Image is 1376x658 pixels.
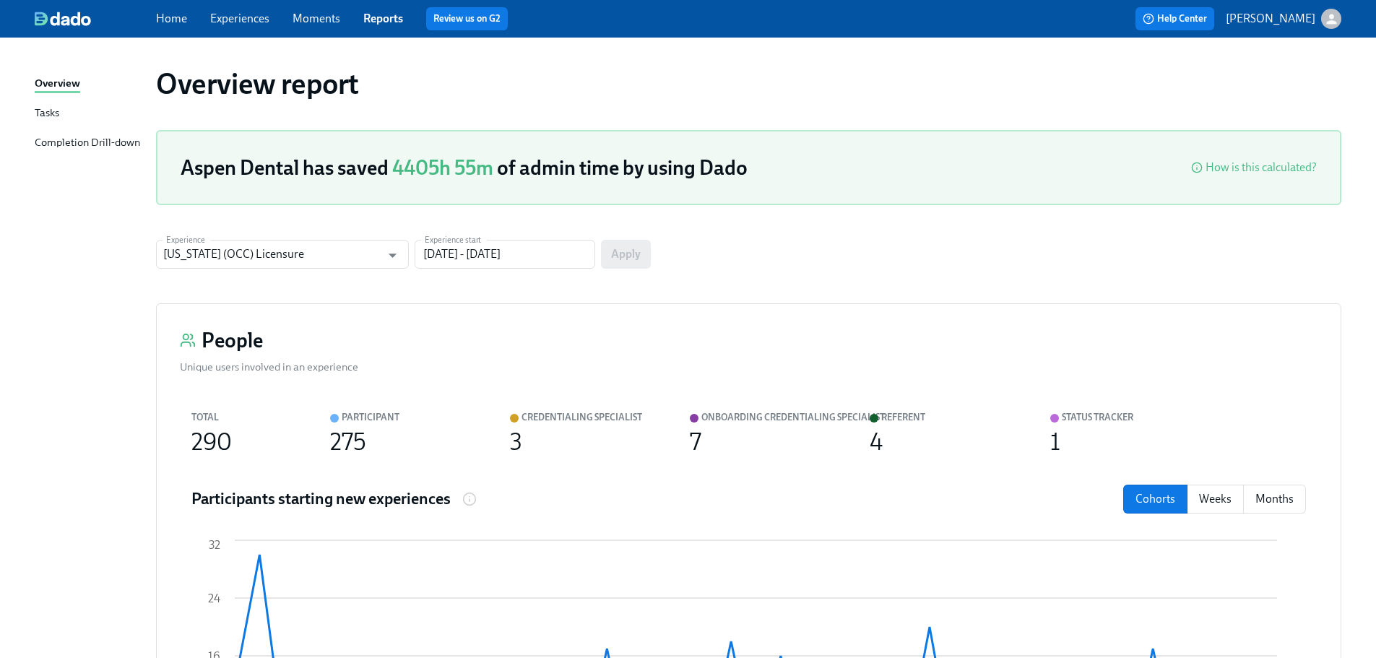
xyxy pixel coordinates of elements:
div: Completion Drill-down [35,134,140,152]
div: 4 [870,434,883,450]
div: 7 [690,434,701,450]
a: Completion Drill-down [35,134,144,152]
a: Overview [35,75,144,93]
p: [PERSON_NAME] [1226,11,1315,27]
a: Review us on G2 [433,12,501,26]
h3: People [202,327,263,353]
div: date filter [1123,485,1306,514]
h1: Overview report [156,66,359,101]
h4: Participants starting new experiences [191,488,451,510]
div: Referent [881,410,925,425]
img: dado [35,12,91,26]
div: Unique users involved in an experience [180,359,358,375]
div: Tasks [35,105,59,123]
button: Help Center [1135,7,1214,30]
h3: Aspen Dental has saved of admin time by using Dado [181,155,748,181]
p: Weeks [1199,491,1232,507]
a: Tasks [35,105,144,123]
button: Review us on G2 [426,7,508,30]
tspan: 32 [209,538,220,552]
div: 3 [510,434,522,450]
a: Reports [363,12,403,25]
button: [PERSON_NAME] [1226,9,1341,29]
div: Credentialing Specialist [522,410,642,425]
tspan: 24 [208,592,220,605]
div: Overview [35,75,80,93]
div: Participant [342,410,399,425]
a: Experiences [210,12,269,25]
div: 290 [191,434,232,450]
a: Home [156,12,187,25]
div: 275 [330,434,366,450]
p: Months [1255,491,1294,507]
span: 4405h 55m [392,155,493,180]
p: Cohorts [1135,491,1175,507]
div: How is this calculated? [1206,160,1317,176]
button: cohorts [1123,485,1187,514]
div: Status tracker [1062,410,1133,425]
div: 1 [1050,434,1060,450]
div: Total [191,410,219,425]
div: Onboarding credentialing specialist [701,410,885,425]
button: weeks [1187,485,1244,514]
a: dado [35,12,156,26]
button: months [1243,485,1306,514]
span: Help Center [1143,12,1207,26]
button: Open [381,244,404,267]
svg: Number of participants that started this experience in each cohort, week or month [462,492,477,506]
a: Moments [293,12,340,25]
